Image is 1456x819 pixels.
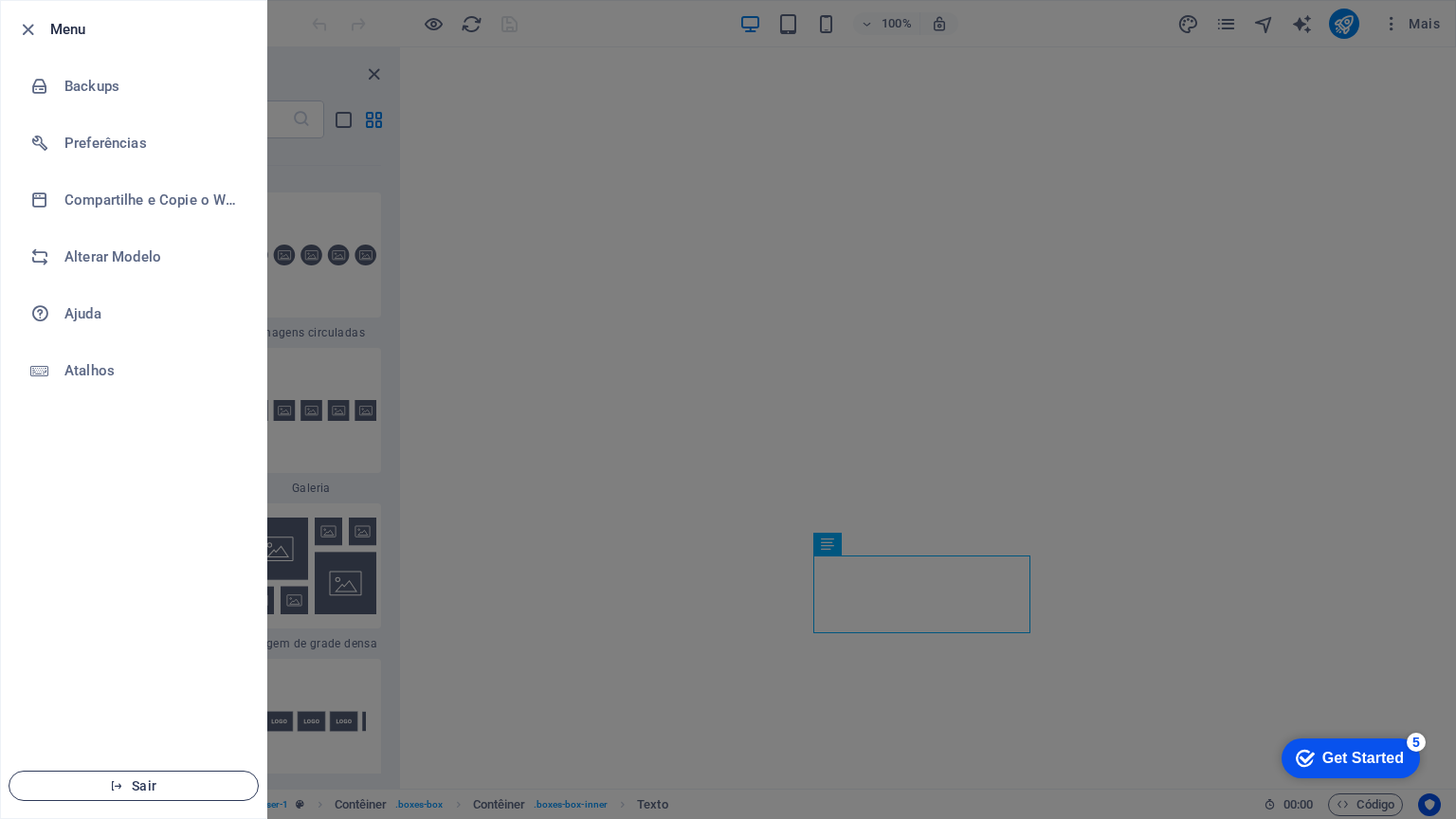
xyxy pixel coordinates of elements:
div: 5 [140,4,159,23]
h6: Atalhos [64,359,240,382]
a: Ajuda [1,285,266,342]
h6: Menu [50,18,251,41]
h6: Ajuda [64,302,240,325]
span: Sair [25,778,243,793]
div: Get Started 5 items remaining, 0% complete [15,9,154,49]
h6: Preferências [64,132,240,155]
button: Sair [9,771,259,801]
h6: Alterar Modelo [64,246,240,268]
h6: Compartilhe e Copie o Website [64,189,240,211]
div: Get Started [56,21,137,38]
h6: Backups [64,75,240,98]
